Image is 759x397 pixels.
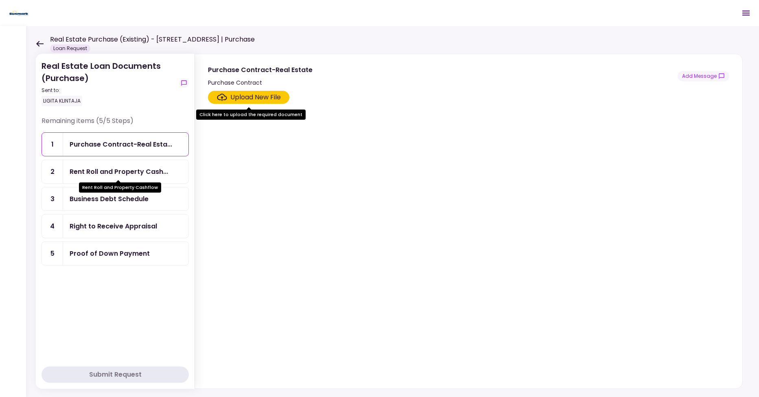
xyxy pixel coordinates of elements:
a: 2Rent Roll and Property Cashflow [42,160,189,184]
div: Rent Roll and Property Cashflow [79,182,161,193]
div: Right to Receive Appraisal [70,221,157,231]
div: 1 [42,133,63,156]
span: Click here to upload the required document [208,91,289,104]
div: Proof of Down Payment [70,248,150,259]
a: 1Purchase Contract-Real Estate [42,132,189,156]
a: 3Business Debt Schedule [42,187,189,211]
div: Purchase Contract-Real Estate [208,65,313,75]
div: Remaining items (5/5 Steps) [42,116,189,132]
a: 5Proof of Down Payment [42,241,189,265]
div: 2 [42,160,63,183]
div: Rent Roll and Property Cashflow [70,167,168,177]
a: 4Right to Receive Appraisal [42,214,189,238]
div: Sent to: [42,87,176,94]
div: Purchase Contract [208,78,313,88]
div: 5 [42,242,63,265]
div: Loan Request [50,44,90,53]
div: Purchase Contract-Real Estate [70,139,172,149]
div: Click here to upload the required document [196,110,306,120]
button: Open menu [736,3,756,23]
div: 4 [42,215,63,238]
img: Partner icon [8,7,30,19]
div: 3 [42,187,63,211]
div: Business Debt Schedule [70,194,149,204]
button: show-messages [179,78,189,88]
div: Upload New File [230,92,281,102]
button: Submit Request [42,366,189,383]
h1: Real Estate Purchase (Existing) - [STREET_ADDRESS] | Purchase [50,35,255,44]
button: show-messages [678,71,729,81]
div: LIGITA KLINTAJA [42,96,82,106]
div: Real Estate Loan Documents (Purchase) [42,60,176,106]
div: Purchase Contract-Real EstatePurchase Contractshow-messagesClick here to upload the required docu... [195,54,743,389]
div: Submit Request [89,370,142,379]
